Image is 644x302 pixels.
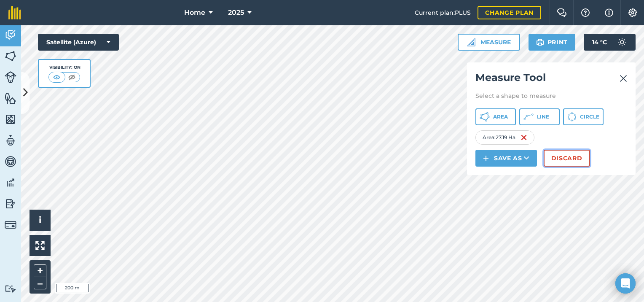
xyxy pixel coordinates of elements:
span: 14 ° C [592,34,607,51]
img: svg+xml;base64,PD94bWwgdmVyc2lvbj0iMS4wIiBlbmNvZGluZz0idXRmLTgiPz4KPCEtLSBHZW5lcmF0b3I6IEFkb2JlIE... [5,71,16,83]
img: svg+xml;base64,PHN2ZyB4bWxucz0iaHR0cDovL3d3dy53My5vcmcvMjAwMC9zdmciIHdpZHRoPSI1NiIgaGVpZ2h0PSI2MC... [5,92,16,105]
button: Circle [563,108,604,125]
img: svg+xml;base64,PHN2ZyB4bWxucz0iaHR0cDovL3d3dy53My5vcmcvMjAwMC9zdmciIHdpZHRoPSIxNiIgaGVpZ2h0PSIyNC... [521,132,527,143]
img: svg+xml;base64,PHN2ZyB4bWxucz0iaHR0cDovL3d3dy53My5vcmcvMjAwMC9zdmciIHdpZHRoPSIxNCIgaGVpZ2h0PSIyNC... [483,153,489,163]
span: Area [493,113,508,120]
button: Measure [458,34,520,51]
img: svg+xml;base64,PD94bWwgdmVyc2lvbj0iMS4wIiBlbmNvZGluZz0idXRmLTgiPz4KPCEtLSBHZW5lcmF0b3I6IEFkb2JlIE... [5,155,16,168]
span: Circle [580,113,599,120]
div: Open Intercom Messenger [615,273,636,294]
img: svg+xml;base64,PD94bWwgdmVyc2lvbj0iMS4wIiBlbmNvZGluZz0idXRmLTgiPz4KPCEtLSBHZW5lcmF0b3I6IEFkb2JlIE... [5,29,16,41]
button: Satellite (Azure) [38,34,119,51]
span: Current plan : PLUS [415,8,471,17]
img: svg+xml;base64,PD94bWwgdmVyc2lvbj0iMS4wIiBlbmNvZGluZz0idXRmLTgiPz4KPCEtLSBHZW5lcmF0b3I6IEFkb2JlIE... [5,219,16,231]
img: svg+xml;base64,PHN2ZyB4bWxucz0iaHR0cDovL3d3dy53My5vcmcvMjAwMC9zdmciIHdpZHRoPSI1NiIgaGVpZ2h0PSI2MC... [5,50,16,62]
button: i [30,210,51,231]
img: svg+xml;base64,PHN2ZyB4bWxucz0iaHR0cDovL3d3dy53My5vcmcvMjAwMC9zdmciIHdpZHRoPSI1MCIgaGVpZ2h0PSI0MC... [51,73,62,81]
h2: Measure Tool [475,71,627,88]
img: Two speech bubbles overlapping with the left bubble in the forefront [557,8,567,17]
img: svg+xml;base64,PD94bWwgdmVyc2lvbj0iMS4wIiBlbmNvZGluZz0idXRmLTgiPz4KPCEtLSBHZW5lcmF0b3I6IEFkb2JlIE... [5,134,16,147]
span: 2025 [228,8,244,18]
div: Area : 27.19 Ha [475,130,534,145]
button: Print [529,34,576,51]
img: svg+xml;base64,PD94bWwgdmVyc2lvbj0iMS4wIiBlbmNvZGluZz0idXRmLTgiPz4KPCEtLSBHZW5lcmF0b3I6IEFkb2JlIE... [5,197,16,210]
button: + [34,264,46,277]
button: Discard [544,150,590,167]
img: svg+xml;base64,PD94bWwgdmVyc2lvbj0iMS4wIiBlbmNvZGluZz0idXRmLTgiPz4KPCEtLSBHZW5lcmF0b3I6IEFkb2JlIE... [5,176,16,189]
img: Ruler icon [467,38,475,46]
span: i [39,215,41,225]
img: svg+xml;base64,PHN2ZyB4bWxucz0iaHR0cDovL3d3dy53My5vcmcvMjAwMC9zdmciIHdpZHRoPSIyMiIgaGVpZ2h0PSIzMC... [620,73,627,84]
button: 14 °C [584,34,636,51]
img: fieldmargin Logo [8,6,21,19]
img: svg+xml;base64,PHN2ZyB4bWxucz0iaHR0cDovL3d3dy53My5vcmcvMjAwMC9zdmciIHdpZHRoPSI1NiIgaGVpZ2h0PSI2MC... [5,113,16,126]
span: Home [184,8,205,18]
img: svg+xml;base64,PD94bWwgdmVyc2lvbj0iMS4wIiBlbmNvZGluZz0idXRmLTgiPz4KPCEtLSBHZW5lcmF0b3I6IEFkb2JlIE... [5,285,16,293]
button: Line [519,108,560,125]
img: svg+xml;base64,PHN2ZyB4bWxucz0iaHR0cDovL3d3dy53My5vcmcvMjAwMC9zdmciIHdpZHRoPSI1MCIgaGVpZ2h0PSI0MC... [67,73,77,81]
button: – [34,277,46,289]
p: Select a shape to measure [475,92,627,100]
div: Visibility: On [48,64,80,71]
button: Save as [475,150,537,167]
button: Area [475,108,516,125]
img: svg+xml;base64,PHN2ZyB4bWxucz0iaHR0cDovL3d3dy53My5vcmcvMjAwMC9zdmciIHdpZHRoPSIxOSIgaGVpZ2h0PSIyNC... [536,37,544,47]
img: svg+xml;base64,PD94bWwgdmVyc2lvbj0iMS4wIiBlbmNvZGluZz0idXRmLTgiPz4KPCEtLSBHZW5lcmF0b3I6IEFkb2JlIE... [614,34,631,51]
a: Change plan [478,6,541,19]
img: A question mark icon [580,8,590,17]
span: Line [537,113,549,120]
img: svg+xml;base64,PHN2ZyB4bWxucz0iaHR0cDovL3d3dy53My5vcmcvMjAwMC9zdmciIHdpZHRoPSIxNyIgaGVpZ2h0PSIxNy... [605,8,613,18]
img: Four arrows, one pointing top left, one top right, one bottom right and the last bottom left [35,241,45,250]
img: A cog icon [628,8,638,17]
